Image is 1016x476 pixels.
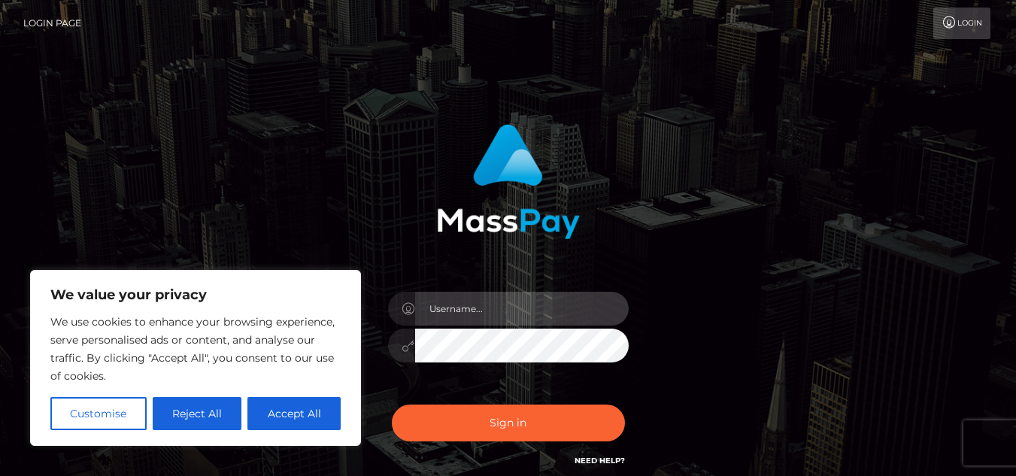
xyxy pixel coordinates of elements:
p: We value your privacy [50,286,341,304]
input: Username... [415,292,629,326]
p: We use cookies to enhance your browsing experience, serve personalised ads or content, and analys... [50,313,341,385]
img: MassPay Login [437,124,580,239]
button: Sign in [392,405,625,441]
button: Accept All [247,397,341,430]
div: We value your privacy [30,270,361,446]
a: Login [933,8,990,39]
button: Reject All [153,397,242,430]
a: Need Help? [575,456,625,465]
a: Login Page [23,8,81,39]
button: Customise [50,397,147,430]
